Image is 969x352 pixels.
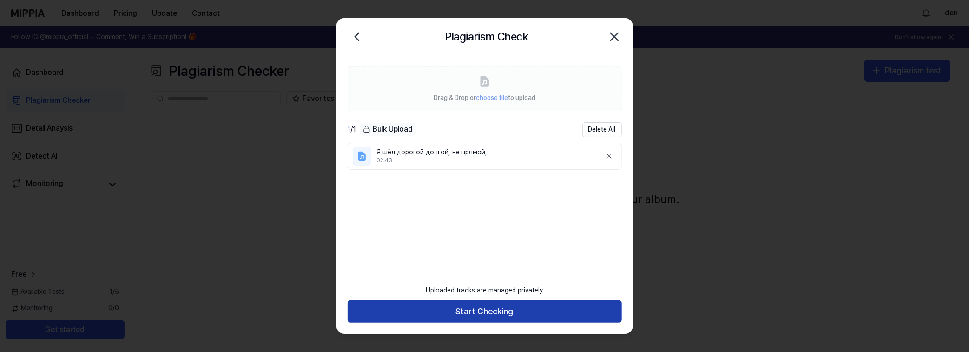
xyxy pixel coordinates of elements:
[348,300,622,323] button: Start Checking
[582,122,622,137] button: Delete All
[434,94,535,101] span: Drag & Drop or to upload
[377,148,594,157] div: Я шёл дорогой долгой, не прямой,
[377,157,594,165] div: 02:43
[421,280,549,301] div: Uploaded tracks are managed privately
[476,94,508,101] span: choose file
[445,28,528,46] h2: Plagiarism Check
[360,123,416,136] button: Bulk Upload
[348,124,356,135] div: / 1
[348,125,351,134] span: 1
